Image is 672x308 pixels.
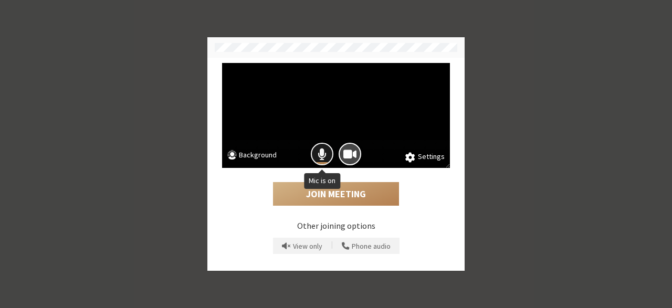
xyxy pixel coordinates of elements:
button: Background [227,150,277,163]
p: Other joining options [222,219,450,232]
span: View only [293,242,322,250]
span: | [331,239,333,253]
button: Join Meeting [273,182,399,206]
button: Camera is on [339,143,361,165]
button: Mic is on [311,143,333,165]
button: Settings [405,151,445,163]
button: Use your phone for mic and speaker while you view the meeting on this device. [338,238,394,254]
span: Phone audio [352,242,391,250]
button: Prevent echo when there is already an active mic and speaker in the room. [278,238,326,254]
